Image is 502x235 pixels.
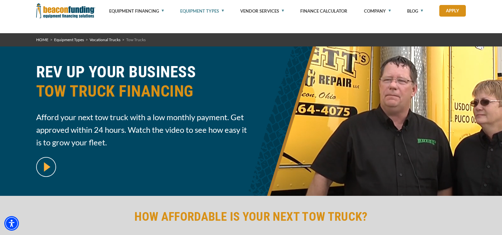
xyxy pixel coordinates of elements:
[36,82,247,101] span: TOW TRUCK FINANCING
[36,37,48,42] a: HOME
[36,62,247,106] h1: REV UP YOUR BUSINESS
[439,5,466,17] a: Apply
[90,37,120,42] a: Vocational Trucks
[36,111,247,149] span: Afford your next tow truck with a low monthly payment. Get approved within 24 hours. Watch the vi...
[126,37,146,42] span: Tow Trucks
[54,37,84,42] a: Equipment Types
[36,209,466,224] h2: HOW AFFORDABLE IS YOUR NEXT TOW TRUCK?
[36,157,56,177] img: video modal pop-up play button
[4,216,19,231] div: Accessibility Menu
